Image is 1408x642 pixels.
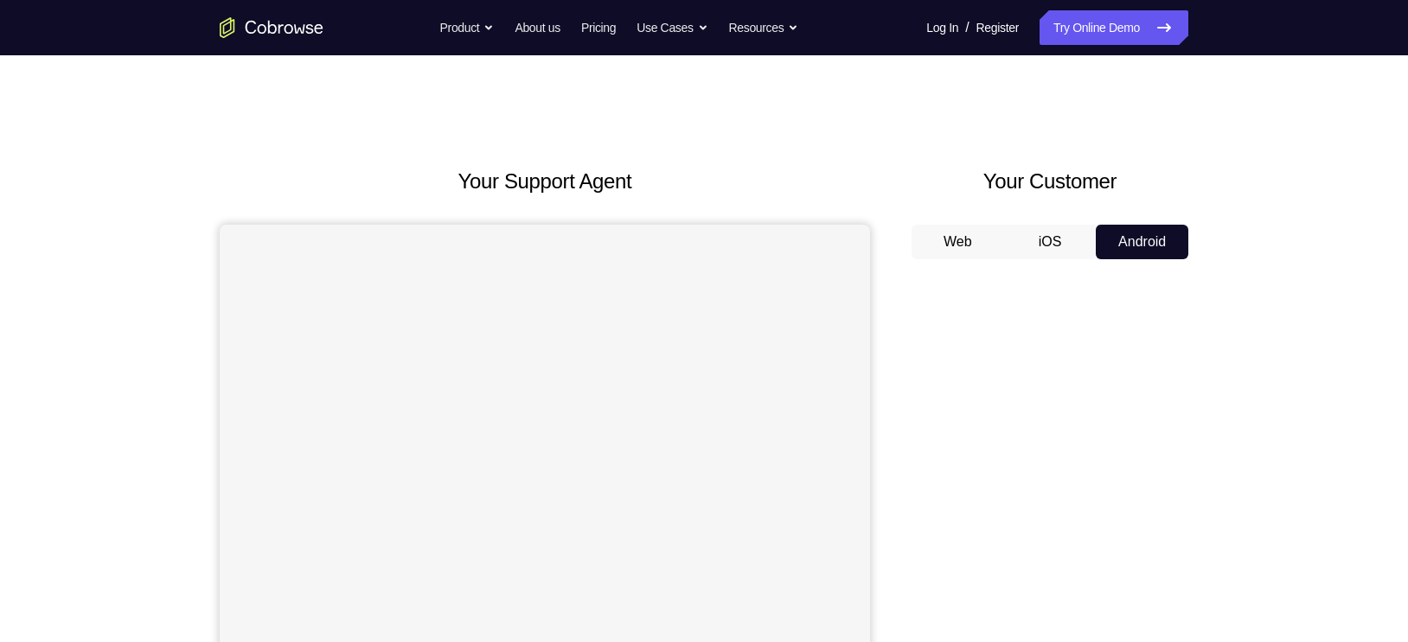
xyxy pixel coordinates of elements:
[1004,225,1097,259] button: iOS
[581,10,616,45] a: Pricing
[1096,225,1188,259] button: Android
[965,17,969,38] span: /
[1040,10,1188,45] a: Try Online Demo
[976,10,1019,45] a: Register
[637,10,707,45] button: Use Cases
[440,10,495,45] button: Product
[515,10,560,45] a: About us
[729,10,799,45] button: Resources
[912,166,1188,197] h2: Your Customer
[912,225,1004,259] button: Web
[220,17,323,38] a: Go to the home page
[220,166,870,197] h2: Your Support Agent
[926,10,958,45] a: Log In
